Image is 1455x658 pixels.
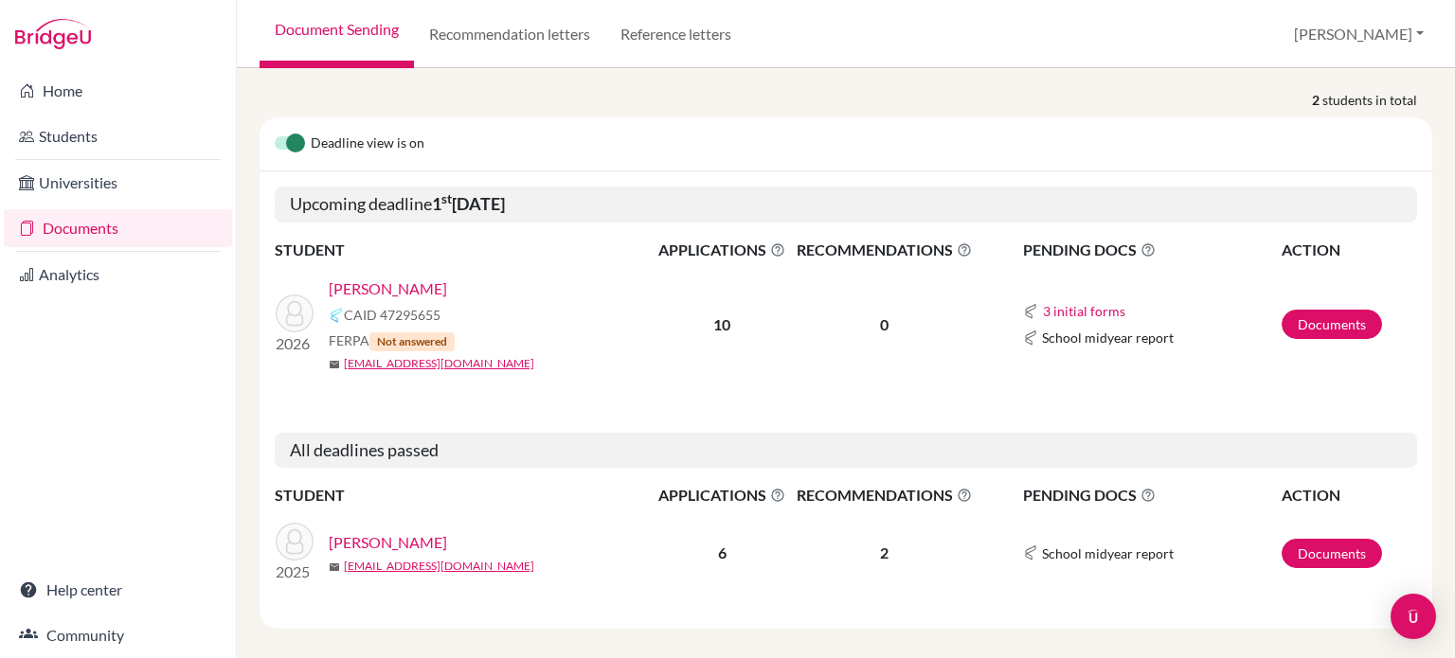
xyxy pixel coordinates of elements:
[329,277,447,300] a: [PERSON_NAME]
[655,239,789,261] span: APPLICATIONS
[791,542,977,564] p: 2
[275,483,654,507] th: STUDENT
[311,133,424,155] span: Deadline view is on
[4,209,232,247] a: Documents
[329,359,340,370] span: mail
[275,187,1417,222] h5: Upcoming deadline
[275,238,654,262] th: STUDENT
[276,294,314,332] img: Lim, Esther
[1023,484,1280,507] span: PENDING DOCS
[1282,310,1382,339] a: Documents
[1285,16,1432,52] button: [PERSON_NAME]
[15,19,91,49] img: Bridge-U
[4,164,232,202] a: Universities
[4,256,232,293] a: Analytics
[344,558,534,575] a: [EMAIL_ADDRESS][DOMAIN_NAME]
[1281,238,1417,262] th: ACTION
[276,560,314,583] p: 2025
[4,616,232,654] a: Community
[329,531,447,554] a: [PERSON_NAME]
[276,523,314,560] img: Jung, Esther
[1042,300,1126,322] button: 3 initial forms
[1023,304,1038,319] img: Common App logo
[344,355,534,372] a: [EMAIL_ADDRESS][DOMAIN_NAME]
[1042,328,1174,347] span: School midyear report
[441,191,452,206] sup: st
[1322,90,1432,110] span: students in total
[791,239,977,261] span: RECOMMENDATIONS
[432,193,505,214] b: 1 [DATE]
[1023,239,1280,261] span: PENDING DOCS
[713,315,730,333] b: 10
[329,561,340,573] span: mail
[369,332,455,351] span: Not answered
[1042,543,1174,563] span: School midyear report
[1282,539,1382,568] a: Documents
[344,305,440,325] span: CAID 47295655
[1391,594,1436,639] div: Open Intercom Messenger
[1312,90,1322,110] strong: 2
[275,433,1417,469] h5: All deadlines passed
[4,571,232,609] a: Help center
[791,484,977,507] span: RECOMMENDATIONS
[4,72,232,110] a: Home
[1281,483,1417,507] th: ACTION
[329,330,455,351] span: FERPA
[4,117,232,155] a: Students
[718,543,727,561] b: 6
[276,332,314,355] p: 2026
[791,313,977,336] p: 0
[329,308,344,323] img: Common App logo
[655,484,789,507] span: APPLICATIONS
[1023,545,1038,560] img: Common App logo
[1023,330,1038,346] img: Common App logo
